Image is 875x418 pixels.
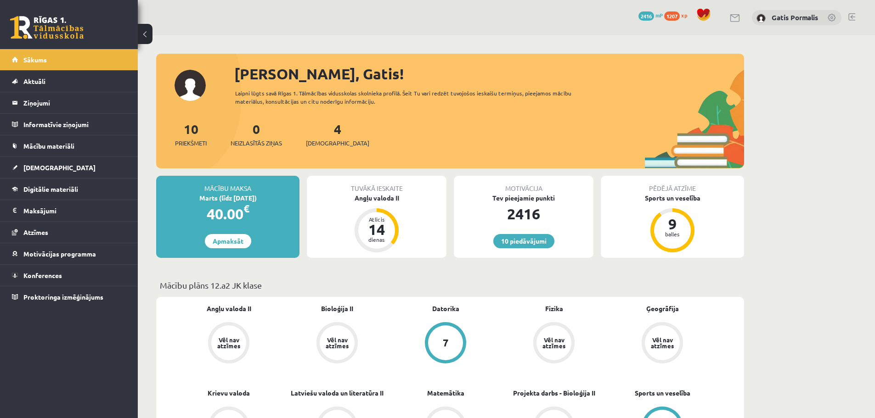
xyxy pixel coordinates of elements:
div: Vēl nav atzīmes [324,337,350,349]
span: Mācību materiāli [23,142,74,150]
div: Vēl nav atzīmes [541,337,567,349]
div: Vēl nav atzīmes [216,337,242,349]
a: Ģeogrāfija [646,304,679,313]
div: Tuvākā ieskaite [307,176,446,193]
legend: Ziņojumi [23,92,126,113]
span: Konferences [23,271,62,279]
a: Ziņojumi [12,92,126,113]
span: 2416 [638,11,654,21]
a: Angļu valoda II [207,304,251,313]
legend: Maksājumi [23,200,126,221]
a: Bioloģija II [321,304,353,313]
div: [PERSON_NAME], Gatis! [234,63,744,85]
div: Angļu valoda II [307,193,446,203]
a: Vēl nav atzīmes [175,322,283,365]
a: [DEMOGRAPHIC_DATA] [12,157,126,178]
a: Projekta darbs - Bioloģija II [513,388,595,398]
a: 10 piedāvājumi [493,234,554,248]
span: Neizlasītās ziņas [231,139,282,148]
a: Atzīmes [12,222,126,243]
a: Maksājumi [12,200,126,221]
a: Gatis Pormalis [772,13,818,22]
div: Sports un veselība [601,193,744,203]
div: 14 [363,222,390,237]
a: Vēl nav atzīmes [283,322,391,365]
span: Proktoringa izmēģinājums [23,293,103,301]
div: Tev pieejamie punkti [454,193,593,203]
span: xp [681,11,687,19]
div: Vēl nav atzīmes [649,337,675,349]
a: Angļu valoda II Atlicis 14 dienas [307,193,446,254]
a: Konferences [12,265,126,286]
div: 2416 [454,203,593,225]
div: dienas [363,237,390,242]
a: Mācību materiāli [12,135,126,156]
a: Digitālie materiāli [12,178,126,200]
a: Aktuāli [12,71,126,92]
a: Latviešu valoda un literatūra II [291,388,384,398]
span: Sākums [23,56,47,64]
div: 9 [659,217,686,231]
span: [DEMOGRAPHIC_DATA] [23,163,96,172]
a: Datorika [432,304,459,313]
a: Krievu valoda [208,388,250,398]
img: Gatis Pormalis [756,14,766,23]
a: Sports un veselība [635,388,690,398]
div: balles [659,231,686,237]
div: Pēdējā atzīme [601,176,744,193]
span: Aktuāli [23,77,45,85]
div: Motivācija [454,176,593,193]
div: 40.00 [156,203,299,225]
div: Mācību maksa [156,176,299,193]
a: 2416 mP [638,11,663,19]
span: Motivācijas programma [23,250,96,258]
span: Digitālie materiāli [23,185,78,193]
div: Atlicis [363,217,390,222]
a: Vēl nav atzīmes [500,322,608,365]
a: Proktoringa izmēģinājums [12,286,126,307]
a: Rīgas 1. Tālmācības vidusskola [10,16,84,39]
legend: Informatīvie ziņojumi [23,114,126,135]
a: Apmaksāt [205,234,251,248]
a: Vēl nav atzīmes [608,322,717,365]
span: [DEMOGRAPHIC_DATA] [306,139,369,148]
p: Mācību plāns 12.a2 JK klase [160,279,740,291]
a: 1207 xp [664,11,692,19]
div: Laipni lūgts savā Rīgas 1. Tālmācības vidusskolas skolnieka profilā. Šeit Tu vari redzēt tuvojošo... [235,89,588,106]
a: Matemātika [427,388,464,398]
a: 7 [391,322,500,365]
a: 10Priekšmeti [175,121,207,148]
a: Sports un veselība 9 balles [601,193,744,254]
span: Priekšmeti [175,139,207,148]
a: 4[DEMOGRAPHIC_DATA] [306,121,369,148]
a: Motivācijas programma [12,243,126,264]
a: 0Neizlasītās ziņas [231,121,282,148]
a: Sākums [12,49,126,70]
a: Informatīvie ziņojumi [12,114,126,135]
span: mP [655,11,663,19]
span: Atzīmes [23,228,48,236]
div: Marts (līdz [DATE]) [156,193,299,203]
div: 7 [443,338,449,348]
a: Fizika [545,304,563,313]
span: € [243,202,249,215]
span: 1207 [664,11,680,21]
